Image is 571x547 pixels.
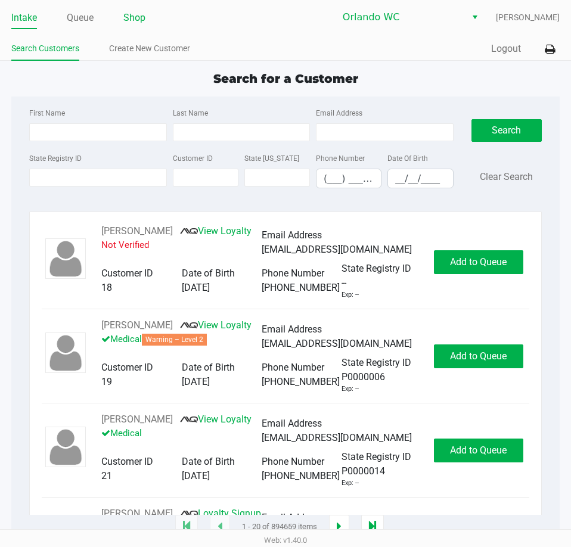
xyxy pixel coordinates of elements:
button: Logout [491,42,521,56]
span: 18 [101,282,112,293]
a: Create New Customer [109,41,190,56]
span: 21 [101,470,112,481]
label: State Registry ID [29,153,82,164]
button: See customer info [101,318,173,332]
span: Date of Birth [182,268,235,279]
div: Exp: -- [342,290,359,300]
span: Add to Queue [450,350,507,362]
label: Email Address [316,108,362,119]
span: 19 [101,376,112,387]
app-submit-button: Move to last page [361,515,384,539]
span: Add to Queue [450,256,507,268]
span: Add to Queue [450,445,507,456]
span: [DATE] [182,376,210,387]
span: Email Address [262,324,322,335]
span: State Registry ID [342,451,411,462]
a: Loyalty Signup [180,508,261,519]
a: View Loyalty [180,319,252,331]
button: Add to Queue [434,439,523,462]
button: Add to Queue [434,344,523,368]
span: Date of Birth [182,362,235,373]
button: See customer info [101,506,173,521]
span: Customer ID [101,268,153,279]
span: Orlando WC [343,10,459,24]
a: View Loyalty [180,414,252,425]
span: Email Address [262,229,322,241]
span: P0000006 [342,370,385,384]
span: [PHONE_NUMBER] [262,376,340,387]
button: Search [471,119,542,142]
app-submit-button: Previous [210,515,230,539]
span: Email Address [262,512,322,523]
kendo-maskedtextbox: Format: MM/DD/YYYY [387,169,453,188]
label: State [US_STATE] [244,153,299,164]
app-submit-button: Next [329,515,349,539]
label: Phone Number [316,153,365,164]
label: Last Name [173,108,208,119]
p: Not Verified [101,238,262,252]
span: Phone Number [262,362,324,373]
span: [DATE] [182,470,210,481]
label: First Name [29,108,65,119]
span: Email Address [262,418,322,429]
button: Add to Queue [434,250,523,274]
button: See customer info [101,412,173,427]
a: Queue [67,10,94,26]
span: Phone Number [262,268,324,279]
a: View Loyalty [180,225,252,237]
span: Customer ID [101,456,153,467]
input: Format: MM/DD/YYYY [388,169,452,188]
span: 1 - 20 of 894659 items [242,521,317,533]
span: [DATE] [182,282,210,293]
label: Customer ID [173,153,213,164]
span: Customer ID [101,362,153,373]
a: Search Customers [11,41,79,56]
kendo-maskedtextbox: Format: (999) 999-9999 [316,169,381,188]
span: [PERSON_NAME] [496,11,560,24]
span: State Registry ID [342,263,411,274]
p: Medical [101,332,262,346]
app-submit-button: Move to first page [175,515,198,539]
span: [EMAIL_ADDRESS][DOMAIN_NAME] [262,432,412,443]
span: Phone Number [262,456,324,467]
a: Intake [11,10,37,26]
span: -- [342,276,346,290]
label: Date Of Birth [387,153,428,164]
div: Exp: -- [342,384,359,394]
span: Web: v1.40.0 [264,536,307,545]
button: See customer info [101,224,173,238]
span: Date of Birth [182,456,235,467]
span: State Registry ID [342,357,411,368]
span: P0000014 [342,464,385,478]
a: Shop [123,10,145,26]
span: Warning – Level 2 [142,334,207,346]
div: Exp: -- [342,478,359,489]
p: Medical [101,427,262,440]
button: Select [466,7,483,28]
span: [EMAIL_ADDRESS][DOMAIN_NAME] [262,338,412,349]
span: [PHONE_NUMBER] [262,470,340,481]
span: [PHONE_NUMBER] [262,282,340,293]
input: Format: (999) 999-9999 [316,169,381,188]
button: Clear Search [480,170,533,184]
span: [EMAIL_ADDRESS][DOMAIN_NAME] [262,244,412,255]
span: Search for a Customer [213,72,358,86]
